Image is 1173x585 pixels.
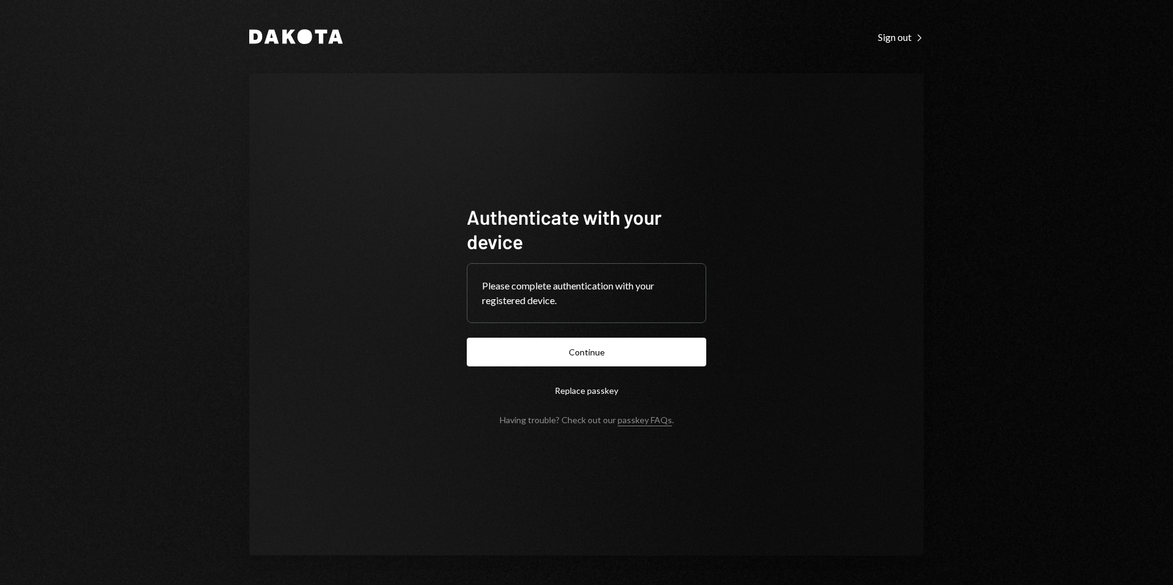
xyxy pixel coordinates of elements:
[878,31,924,43] div: Sign out
[467,338,706,366] button: Continue
[467,376,706,405] button: Replace passkey
[467,205,706,253] h1: Authenticate with your device
[482,278,691,308] div: Please complete authentication with your registered device.
[618,415,672,426] a: passkey FAQs
[878,30,924,43] a: Sign out
[500,415,674,425] div: Having trouble? Check out our .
